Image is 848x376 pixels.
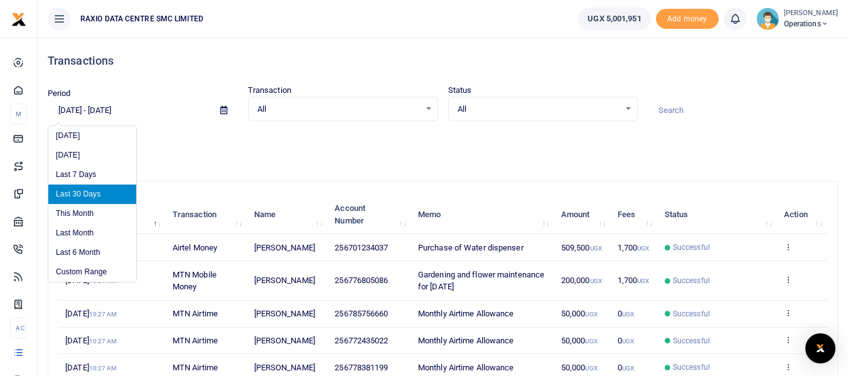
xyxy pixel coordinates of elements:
label: Transaction [248,84,291,97]
li: Last 6 Month [48,243,136,262]
small: 10:27 AM [89,338,117,345]
a: profile-user [PERSON_NAME] Operations [756,8,838,30]
a: logo-small logo-large logo-large [11,14,26,23]
small: UGX [585,311,597,318]
small: UGX [590,277,602,284]
span: MTN Mobile Money [173,270,217,292]
li: This Month [48,204,136,223]
span: Airtel Money [173,243,217,252]
span: 50,000 [561,363,598,372]
span: 509,500 [561,243,602,252]
span: Successful [673,242,710,253]
li: Custom Range [48,262,136,282]
span: 256776805086 [335,276,388,285]
small: UGX [585,365,597,372]
li: Wallet ballance [573,8,655,30]
span: Monthly Airtime Allowance [418,336,514,345]
th: Transaction: activate to sort column ascending [166,195,247,234]
span: Successful [673,362,710,373]
span: MTN Airtime [173,309,218,318]
span: 0 [618,336,634,345]
small: UGX [585,338,597,345]
span: [PERSON_NAME] [254,336,315,345]
span: MTN Airtime [173,363,218,372]
span: RAXIO DATA CENTRE SMC LIMITED [75,13,208,24]
span: [PERSON_NAME] [254,309,315,318]
a: Add money [656,13,719,23]
label: Status [448,84,472,97]
span: 256772435022 [335,336,388,345]
span: 1,700 [618,243,650,252]
span: Gardening and flower maintenance for [DATE] [418,270,544,292]
li: [DATE] [48,126,136,146]
span: All [257,103,420,115]
span: [PERSON_NAME] [254,243,315,252]
h4: Transactions [48,54,838,68]
small: UGX [590,245,602,252]
small: UGX [637,245,649,252]
small: UGX [637,277,649,284]
li: Last Month [48,223,136,243]
span: 1,700 [618,276,650,285]
span: [PERSON_NAME] [254,276,315,285]
small: UGX [622,311,634,318]
li: Last 7 Days [48,165,136,185]
span: [DATE] [65,309,117,318]
span: Successful [673,335,710,346]
small: 10:27 AM [89,311,117,318]
span: All [458,103,620,115]
span: Purchase of Water dispenser [418,243,523,252]
span: 0 [618,309,634,318]
small: 10:27 AM [89,365,117,372]
th: Status: activate to sort column ascending [658,195,777,234]
span: 0 [618,363,634,372]
p: Download [48,136,838,149]
span: MTN Airtime [173,336,218,345]
span: Successful [673,275,710,286]
img: logo-small [11,12,26,27]
span: [DATE] [65,336,117,345]
div: Open Intercom Messenger [805,333,835,363]
th: Memo: activate to sort column ascending [411,195,554,234]
span: 256701234037 [335,243,388,252]
small: UGX [622,338,634,345]
th: Action: activate to sort column ascending [777,195,827,234]
span: Add money [656,9,719,30]
span: Operations [784,18,838,30]
span: Monthly Airtime Allowance [418,309,514,318]
li: Toup your wallet [656,9,719,30]
img: profile-user [756,8,779,30]
th: Fees: activate to sort column ascending [611,195,658,234]
th: Name: activate to sort column ascending [247,195,328,234]
span: 50,000 [561,309,598,318]
span: 256785756660 [335,309,388,318]
li: M [10,104,27,124]
li: Last 30 Days [48,185,136,204]
span: 50,000 [561,336,598,345]
a: UGX 5,001,951 [578,8,650,30]
li: [DATE] [48,146,136,165]
input: Search [648,100,838,121]
span: UGX 5,001,951 [588,13,641,25]
input: select period [48,100,210,121]
small: [PERSON_NAME] [784,8,838,19]
span: [PERSON_NAME] [254,363,315,372]
th: Account Number: activate to sort column ascending [328,195,411,234]
small: UGX [622,365,634,372]
span: [DATE] [65,363,117,372]
span: Successful [673,308,710,320]
li: Ac [10,318,27,338]
span: 200,000 [561,276,602,285]
th: Amount: activate to sort column ascending [554,195,611,234]
label: Period [48,87,71,100]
